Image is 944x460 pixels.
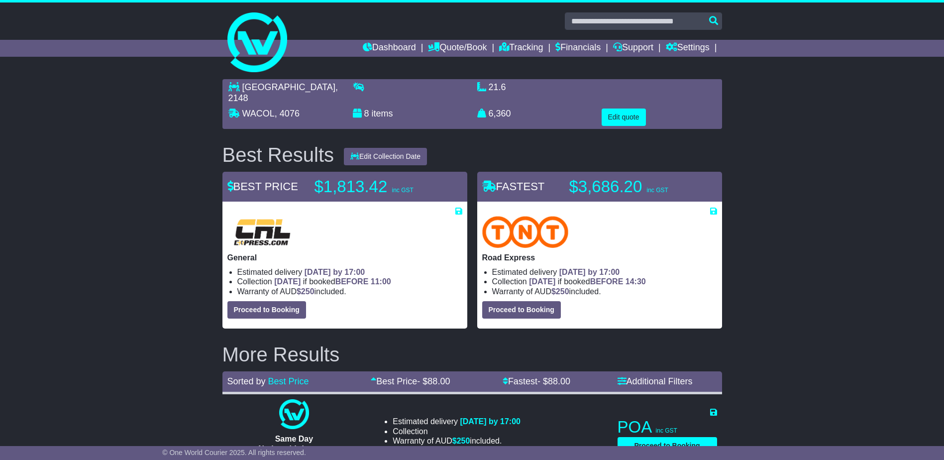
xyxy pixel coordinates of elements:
[489,82,506,92] span: 21.6
[428,40,487,57] a: Quote/Book
[217,144,339,166] div: Best Results
[393,427,521,436] li: Collection
[482,216,569,248] img: TNT Domestic: Road Express
[492,277,717,286] li: Collection
[228,82,338,103] span: , 2148
[602,109,646,126] button: Edit quote
[666,40,710,57] a: Settings
[344,148,427,165] button: Edit Collection Date
[274,277,301,286] span: [DATE]
[393,436,521,446] li: Warranty of AUD included.
[227,253,462,262] p: General
[529,277,645,286] span: if booked
[227,301,306,319] button: Proceed to Booking
[482,301,561,319] button: Proceed to Booking
[297,287,315,296] span: $
[162,449,306,457] span: © One World Courier 2025. All rights reserved.
[237,267,462,277] li: Estimated delivery
[315,177,439,197] p: $1,813.42
[305,268,365,276] span: [DATE] by 17:00
[457,437,470,445] span: 250
[237,287,462,296] li: Warranty of AUD included.
[482,253,717,262] p: Road Express
[392,187,413,194] span: inc GST
[242,109,275,118] span: WACOL
[275,109,300,118] span: , 4076
[227,216,297,248] img: CRL: General
[460,417,521,426] span: [DATE] by 17:00
[499,40,543,57] a: Tracking
[551,287,569,296] span: $
[372,109,393,118] span: items
[482,180,545,193] span: FASTEST
[559,268,620,276] span: [DATE] by 17:00
[556,287,569,296] span: 250
[237,277,462,286] li: Collection
[548,376,570,386] span: 88.00
[274,277,391,286] span: if booked
[618,437,717,455] button: Proceed to Booking
[279,399,309,429] img: One World Courier: Same Day Nationwide(quotes take 0.5-1 hour)
[613,40,653,57] a: Support
[335,277,369,286] span: BEFORE
[268,376,309,386] a: Best Price
[371,376,450,386] a: Best Price- $88.00
[492,287,717,296] li: Warranty of AUD included.
[364,109,369,118] span: 8
[537,376,570,386] span: - $
[618,376,693,386] a: Additional Filters
[503,376,570,386] a: Fastest- $88.00
[618,417,717,437] p: POA
[427,376,450,386] span: 88.00
[363,40,416,57] a: Dashboard
[393,417,521,426] li: Estimated delivery
[242,82,335,92] span: [GEOGRAPHIC_DATA]
[529,277,555,286] span: [DATE]
[555,40,601,57] a: Financials
[452,437,470,445] span: $
[417,376,450,386] span: - $
[626,277,646,286] span: 14:30
[646,187,668,194] span: inc GST
[371,277,391,286] span: 11:00
[227,180,298,193] span: BEST PRICE
[590,277,624,286] span: BEFORE
[489,109,511,118] span: 6,360
[656,427,677,434] span: inc GST
[222,344,722,365] h2: More Results
[227,376,266,386] span: Sorted by
[301,287,315,296] span: 250
[569,177,694,197] p: $3,686.20
[492,267,717,277] li: Estimated delivery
